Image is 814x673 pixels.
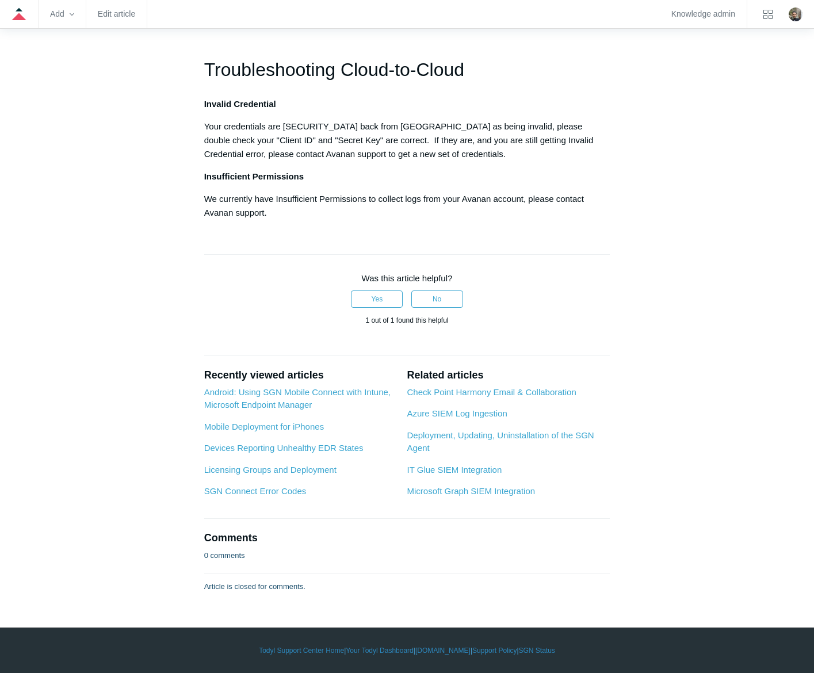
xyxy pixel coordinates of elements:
a: Azure SIEM Log Ingestion [407,408,507,418]
zd-hc-trigger: Add [50,11,74,17]
a: Your Todyl Dashboard [346,645,413,656]
h1: Troubleshooting Cloud-to-Cloud [204,55,610,85]
img: user avatar [789,7,802,21]
a: Devices Reporting Unhealthy EDR States [204,443,364,453]
a: Deployment, Updating, Uninstallation of the SGN Agent [407,430,594,453]
p: We currently have Insufficient Permissions to collect logs from your Avanan account, please conta... [204,192,610,220]
strong: Invalid Credential [204,99,276,109]
p: Your credentials are [SECURITY_DATA] back from [GEOGRAPHIC_DATA] as being invalid, please double ... [204,120,610,161]
div: | | | | [74,645,741,656]
span: 1 out of 1 found this helpful [365,316,448,324]
a: [DOMAIN_NAME] [415,645,471,656]
a: SGN Status [519,645,555,656]
a: Licensing Groups and Deployment [204,465,337,475]
a: Edit article [98,11,135,17]
h2: Recently viewed articles [204,368,396,383]
button: This article was helpful [351,290,403,308]
span: Was this article helpful? [362,273,453,283]
a: Mobile Deployment for iPhones [204,422,324,431]
a: IT Glue SIEM Integration [407,465,502,475]
a: Android: Using SGN Mobile Connect with Intune, Microsoft Endpoint Manager [204,387,391,410]
a: Todyl Support Center Home [259,645,344,656]
button: This article was not helpful [411,290,463,308]
h2: Related articles [407,368,610,383]
p: 0 comments [204,550,245,561]
a: Check Point Harmony Email & Collaboration [407,387,576,397]
strong: Insufficient Permissions [204,171,304,181]
p: Article is closed for comments. [204,581,305,592]
zd-hc-trigger: Click your profile icon to open the profile menu [789,7,802,21]
a: Microsoft Graph SIEM Integration [407,486,535,496]
a: Knowledge admin [671,11,735,17]
a: SGN Connect Error Codes [204,486,307,496]
a: Support Policy [472,645,517,656]
h2: Comments [204,530,610,546]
